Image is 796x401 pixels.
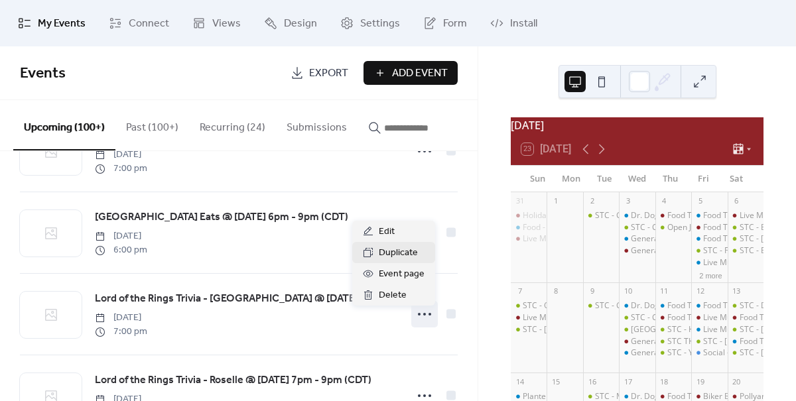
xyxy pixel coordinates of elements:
[95,162,147,176] span: 7:00 pm
[691,233,727,245] div: Food Truck- Uncle Cams Sandwiches - Roselle @ Fri Sep 5, 2025 5pm - 9pm (CDT)
[621,166,654,192] div: Wed
[732,286,742,296] div: 13
[619,245,655,257] div: General Knowledge Trivia - Lemont @ Wed Sep 3, 2025 7pm - 9pm (CDT)
[728,347,763,359] div: STC - Matt Keen Band @ Sat Sep 13, 2025 7pm - 10pm (CDT)
[95,325,147,339] span: 7:00 pm
[379,288,407,304] span: Delete
[392,66,448,82] span: Add Event
[551,286,561,296] div: 8
[284,16,317,32] span: Design
[95,372,371,388] span: Lord of the Rings Trivia - Roselle @ [DATE] 7pm - 9pm (CDT)
[728,245,763,257] div: STC - EXHALE @ Sat Sep 6, 2025 7pm - 10pm (CDT)
[99,5,179,41] a: Connect
[379,266,425,282] span: Event page
[360,16,400,32] span: Settings
[95,148,147,162] span: [DATE]
[619,222,655,233] div: STC - Charity Bike Ride with Sammy's Bikes @ Weekly from 6pm to 7:30pm on Wednesday from Wed May ...
[13,100,115,150] button: Upcoming (100+)
[583,210,619,221] div: STC - General Knowledge Trivia @ Tue Sep 2, 2025 7pm - 9pm (CDT)
[115,100,189,149] button: Past (100+)
[728,324,763,335] div: STC - Billy Denton @ Sat Sep 13, 2025 2pm - 5pm (CDT)
[691,300,727,312] div: Food Truck - Da Wing Wagon/ Launch party - Roselle @ Fri Sep 12, 2025 5pm - 9pm (CDT)
[655,336,691,347] div: STC THEME NIGHT - YACHT ROCK @ Thu Sep 11, 2025 6pm - 10pm (CDT)
[728,233,763,245] div: STC - Terry Byrne @ Sat Sep 6, 2025 2pm - 5pm (CDT)
[623,286,633,296] div: 10
[728,336,763,347] div: Food Truck - Chuck’s Wood Fired Pizza - Roselle @ Sat Sep 13, 2025 5pm - 8pm (CST)
[511,233,547,245] div: Live Music - Shawn Salmon - Lemont @ Sun Aug 31, 2025 2pm - 5pm (CDT)
[182,5,251,41] a: Views
[728,210,763,221] div: Live Music- InFunktious Duo - Lemont @ Sat Sep 6, 2025 2pm - 5pm (CDT)
[694,269,727,280] button: 2 more
[720,166,753,192] div: Sat
[588,166,621,192] div: Tue
[521,166,555,192] div: Sun
[732,376,742,386] div: 20
[691,257,727,268] div: Live Music - Billy Denton - Roselle @ Fri Sep 5, 2025 7pm - 10pm (CDT)
[212,16,241,32] span: Views
[20,59,66,88] span: Events
[619,336,655,347] div: General Knowledge Trivia - Lemont @ Wed Sep 10, 2025 7pm - 9pm (CDT)
[95,209,348,225] span: [GEOGRAPHIC_DATA] Eats @ [DATE] 6pm - 9pm (CDT)
[587,196,597,206] div: 2
[189,100,276,149] button: Recurring (24)
[511,312,547,323] div: Live Music - Dylan Raymond - Lemont @ Sun Sep 7, 2025 2pm - 4pm (CDT)
[95,229,147,243] span: [DATE]
[659,196,669,206] div: 4
[655,312,691,323] div: Food Truck - Tacos Los Jarochitos - Lemont @ Thu Sep 11, 2025 5pm - 9pm (CDT)
[413,5,477,41] a: Form
[728,222,763,233] div: STC - Brew Town Bites @ Sat Sep 6, 2025 2pm - 7pm (CDT)
[511,324,547,335] div: STC - Hunt House Creative Arts Center Adult Band Showcase @ Sun Sep 7, 2025 5pm - 7pm (CDT)STC - ...
[551,376,561,386] div: 15
[691,222,727,233] div: Food Truck - Pizza 750 - Lemont @ Fri Sep 5, 2025 5pm - 9pm (CDT)
[619,233,655,245] div: General Knowledge - Roselle @ Wed Sep 3, 2025 7pm - 9pm (CDT)
[659,376,669,386] div: 18
[254,5,327,41] a: Design
[38,16,86,32] span: My Events
[95,291,398,307] span: Lord of the Rings Trivia - [GEOGRAPHIC_DATA] @ [DATE] 7pm - 9pm (CDT)
[695,196,705,206] div: 5
[515,196,525,206] div: 31
[523,222,740,233] div: Food - Good Stuff Eats - Roselle @ [DATE] 1pm - 4pm (CDT)
[587,376,597,386] div: 16
[619,347,655,359] div: General Knowledge Trivia - Roselle @ Wed Sep 10, 2025 7pm - 9pm (CDT)
[364,61,458,85] button: Add Event
[728,312,763,323] div: Food Truck - Happy Times - Lemont @ Sat Sep 13, 2025 2pm - 6pm (CDT)
[695,286,705,296] div: 12
[95,243,147,257] span: 6:00 pm
[655,222,691,233] div: Open Jam with Sam Wyatt @ STC @ Thu Sep 4, 2025 7pm - 11pm (CDT)
[480,5,547,41] a: Install
[309,66,348,82] span: Export
[691,312,727,323] div: Live Music - Dan Colles - Lemont @ Fri Sep 12, 2025 7pm - 10pm (CDT)
[511,300,547,312] div: STC - Outdoor Doggie Dining class @ 1pm - 2:30pm (CDT)
[732,196,742,206] div: 6
[691,210,727,221] div: Food Truck - Koris Koop -Roselle @ Fri Sep 5, 2025 5pm - 9pm (CDT)
[379,245,418,261] span: Duplicate
[619,300,655,312] div: Dr. Dog’s Food Truck - Roselle @ Weekly from 6pm to 9pm
[691,336,727,347] div: STC - Warren Douglas Band @ Fri Sep 12, 2025 7pm - 10pm (CDT)
[511,210,547,221] div: Holiday Taproom Hours 12pm -10pm @ Sun Aug 31, 2025
[510,16,537,32] span: Install
[655,300,691,312] div: Food Truck - Dr Dogs - Roselle @ Thu Sep 11, 2025 5pm - 9pm (CDT)
[691,324,727,335] div: Live Music - JD Kostyk - Roselle @ Fri Sep 12, 2025 7pm - 10pm (CDT)
[523,312,732,323] div: Live Music - [PERSON_NAME] @ [DATE] 2pm - 4pm (CDT)
[587,286,597,296] div: 9
[623,376,633,386] div: 17
[655,347,691,359] div: STC - Yacht Rockettes @ Thu Sep 11, 2025 7pm - 10pm (CDT)
[655,210,691,221] div: Food Truck - Tacos Los Jarochitos - Lemont @ Thu Sep 4, 2025 5pm - 9pm (CDT)
[691,347,727,359] div: Social - Magician Pat Flanagan @ Fri Sep 12, 2025 8pm - 10:30pm (CDT)
[555,166,588,192] div: Mon
[95,209,348,226] a: [GEOGRAPHIC_DATA] Eats @ [DATE] 6pm - 9pm (CDT)
[281,61,358,85] a: Export
[655,324,691,335] div: STC - Happy Lobster @ Thu Sep 11, 2025 5pm - 9pm (CDT)
[619,312,655,323] div: STC - Charity Bike Ride with Sammy's Bikes @ Weekly from 6pm to 7:30pm on Wednesday from Wed May ...
[443,16,467,32] span: Form
[619,324,655,335] div: STC - Stadium Street Eats @ Wed Sep 10, 2025 6pm - 9pm (CDT)
[95,372,371,389] a: Lord of the Rings Trivia - Roselle @ [DATE] 7pm - 9pm (CDT)
[515,376,525,386] div: 14
[523,233,732,245] div: Live Music - [PERSON_NAME] @ [DATE] 2pm - 5pm (CDT)
[8,5,96,41] a: My Events
[379,224,395,240] span: Edit
[95,290,398,308] a: Lord of the Rings Trivia - [GEOGRAPHIC_DATA] @ [DATE] 7pm - 9pm (CDT)
[95,311,147,325] span: [DATE]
